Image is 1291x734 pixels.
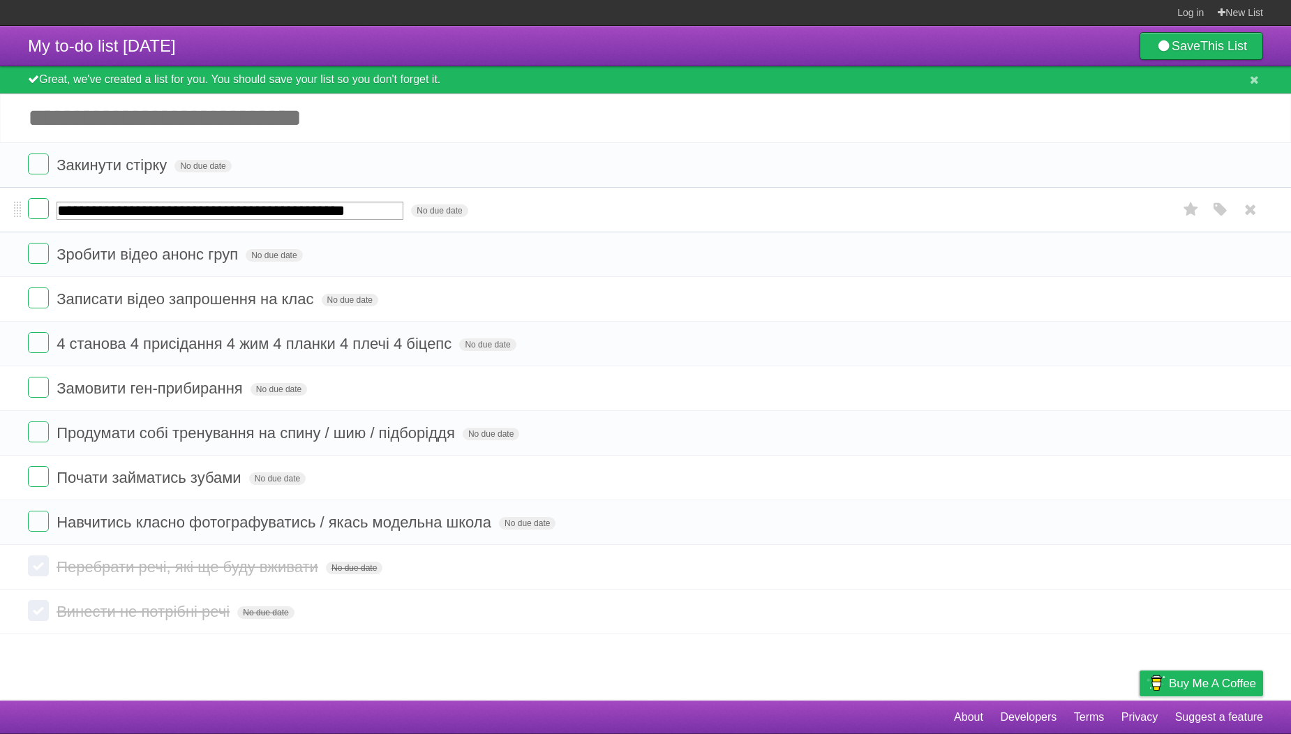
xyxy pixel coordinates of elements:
span: No due date [411,204,468,217]
label: Done [28,332,49,353]
a: Buy me a coffee [1140,671,1263,696]
label: Done [28,198,49,219]
span: No due date [459,338,516,351]
a: Privacy [1121,704,1158,731]
span: No due date [246,249,302,262]
a: Suggest a feature [1175,704,1263,731]
a: About [954,704,983,731]
span: Почати займатись зубами [57,469,245,486]
span: Зробити відео анонс груп [57,246,241,263]
span: Закинути стірку [57,156,170,174]
span: No due date [174,160,231,172]
label: Star task [1178,198,1204,221]
label: Done [28,153,49,174]
span: Записати відео запрошення на клас [57,290,317,308]
label: Done [28,243,49,264]
a: Terms [1074,704,1105,731]
img: Buy me a coffee [1147,671,1165,695]
label: Done [28,555,49,576]
span: No due date [249,472,306,485]
span: No due date [251,383,307,396]
span: Замовити ген-прибирання [57,380,246,397]
span: No due date [326,562,382,574]
span: No due date [463,428,519,440]
span: No due date [237,606,294,619]
a: SaveThis List [1140,32,1263,60]
span: No due date [499,517,555,530]
span: Перебрати речі, які ще буду вживати [57,558,322,576]
label: Done [28,466,49,487]
span: My to-do list [DATE] [28,36,176,55]
label: Done [28,377,49,398]
label: Done [28,511,49,532]
span: Навчитись класно фотографуватись / якась модельна школа [57,514,495,531]
span: Винести не потрібні речі [57,603,233,620]
span: No due date [322,294,378,306]
span: 4 станова 4 присідання 4 жим 4 планки 4 плечі 4 біцепс [57,335,455,352]
label: Done [28,600,49,621]
label: Done [28,287,49,308]
span: Продумати собі тренування на спину / шию / підборіддя [57,424,458,442]
label: Done [28,421,49,442]
span: Buy me a coffee [1169,671,1256,696]
a: Developers [1000,704,1057,731]
b: This List [1200,39,1247,53]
